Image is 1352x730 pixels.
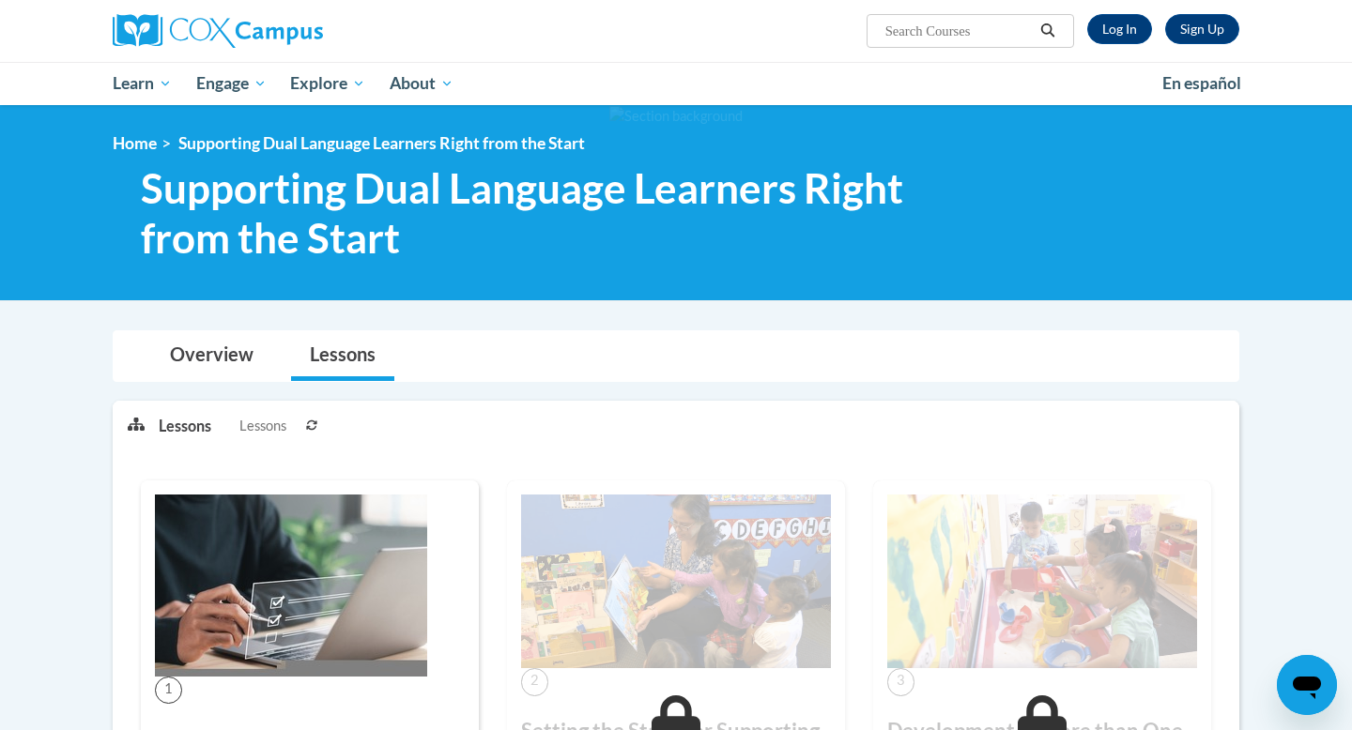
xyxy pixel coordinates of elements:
img: Course Image [887,494,1197,669]
span: Supporting Dual Language Learners Right from the Start [178,133,585,153]
a: Explore [278,62,377,105]
img: Course Image [155,494,427,677]
button: Search [1034,20,1062,42]
span: 3 [887,668,914,695]
a: Register [1165,14,1239,44]
a: Engage [184,62,279,105]
span: Learn [113,72,172,95]
a: Log In [1087,14,1152,44]
span: About [390,72,453,95]
span: En español [1162,73,1241,93]
img: Cox Campus [113,14,323,48]
a: Lessons [291,331,394,381]
div: Main menu [84,62,1267,105]
span: 1 [155,677,182,704]
a: Overview [151,331,272,381]
a: Home [113,133,157,153]
span: 2 [521,668,548,695]
a: En español [1150,64,1253,103]
span: Engage [196,72,267,95]
iframe: Button to launch messaging window [1277,655,1337,715]
span: Supporting Dual Language Learners Right from the Start [141,163,979,263]
input: Search Courses [883,20,1034,42]
a: Cox Campus [113,14,469,48]
img: Section background [609,106,743,127]
p: Lessons [159,416,211,436]
a: Learn [100,62,184,105]
img: Course Image [521,494,831,669]
span: Explore [290,72,365,95]
span: Lessons [239,416,286,436]
a: About [377,62,466,105]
